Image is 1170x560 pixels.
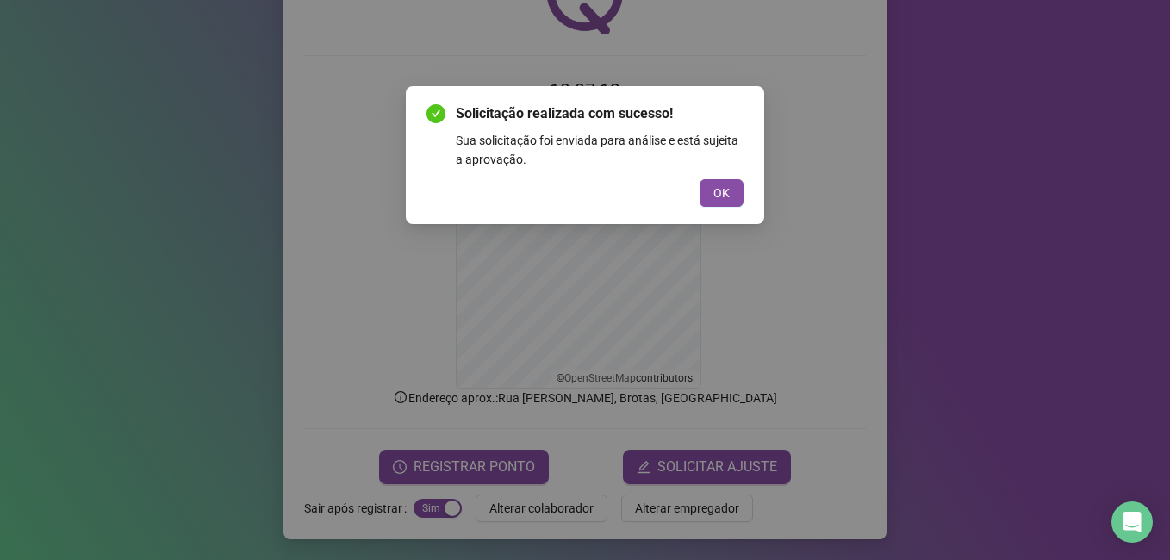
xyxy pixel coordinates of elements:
[1111,501,1153,543] div: Open Intercom Messenger
[713,184,730,202] span: OK
[456,131,744,169] div: Sua solicitação foi enviada para análise e está sujeita a aprovação.
[426,104,445,123] span: check-circle
[456,103,744,124] span: Solicitação realizada com sucesso!
[700,179,744,207] button: OK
